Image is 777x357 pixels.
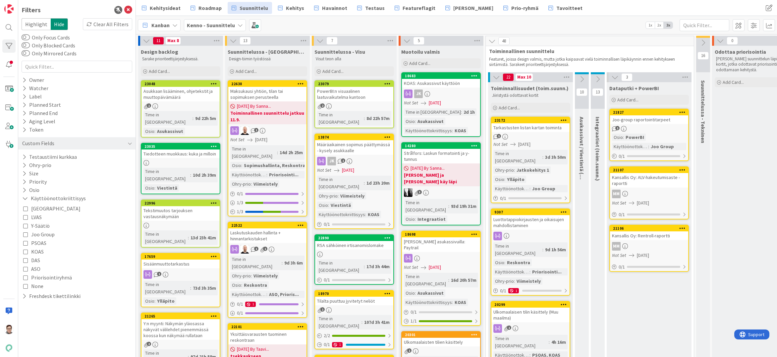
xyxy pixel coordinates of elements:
[317,211,365,218] div: Käyttöönottokriittisyys
[329,202,353,209] div: Viestintä
[187,2,226,14] a: Roadmap
[404,172,478,185] b: [PERSON_NAME] ja [PERSON_NAME] käy läpi
[609,225,689,272] a: 21106Kansallis Oy: Rentroll-raporttiMMNot Set[DATE]0/1
[141,81,220,87] div: 23048
[228,126,306,135] div: TM
[429,99,441,106] span: [DATE]
[141,149,220,158] div: Tiedotteen muokkaus: kuka ja milloin
[543,246,568,253] div: 9d 1h 56m
[416,215,447,223] div: Integraatiot
[314,134,394,229] a: 13874Määräaikainen sopimus päättymässä - kysely asukkaalleJKNot Set[DATE]Time in [GEOGRAPHIC_DATA...
[315,157,393,165] div: JK
[230,171,266,178] div: Käyttöönottokriittisyys
[610,152,688,160] div: 0/1
[417,190,422,194] span: 3
[228,2,272,14] a: Suunnittelu
[610,109,688,124] div: 21827Joo-group raportointitarpeet
[365,115,391,122] div: 8d 22h 57m
[231,223,306,228] div: 22522
[491,117,570,123] div: 23172
[31,239,46,247] span: PSOAS
[624,134,646,141] div: PowerBI
[315,87,393,101] div: PowerBI:n visuaalinen laatuvaikutelma kuntoon
[610,167,688,173] div: 21107
[409,60,430,66] span: Add Card...
[404,118,415,125] div: Osio
[31,247,44,256] span: KOAS
[286,4,304,12] span: Kehitys
[441,2,497,14] a: [PERSON_NAME]
[365,211,366,218] span: :
[493,259,504,266] div: Osio
[314,80,394,128] a: 23079PowerBI:n visuaalinen laatuvaikutelma kuntoonTime in [GEOGRAPHIC_DATA]:8d 22h 57m
[263,247,267,251] span: 1
[228,190,306,198] div: 0/1
[494,210,570,214] div: 9307
[613,110,688,115] div: 21827
[155,128,185,135] div: Asukassivut
[322,4,347,12] span: Havainnot
[415,118,416,125] span: :
[402,149,480,163] div: Strålfors: Laskun formatointi ja y-tunnus
[680,19,729,31] input: Quick Filter...
[530,185,557,192] div: Joo Group
[612,134,623,141] div: Osio
[230,137,245,143] i: Not Set
[401,231,481,326] a: 18698[PERSON_NAME] asukassivuilla: PaytrailNot Set[DATE]Time in [GEOGRAPHIC_DATA]:16d 20h 57mOsio...
[143,128,154,135] div: Osio
[190,171,191,179] span: :
[493,185,529,192] div: Käyttöönottokriittisyys
[493,141,508,147] i: Not Set
[23,221,50,230] button: Y-Säätiö
[610,190,688,198] div: MM
[542,153,543,161] span: :
[405,144,480,148] div: 14280
[402,73,480,79] div: 18683
[22,61,132,73] input: Quick Filter...
[543,153,568,161] div: 3d 3h 50m
[649,143,676,150] div: Joo Group
[317,176,364,190] div: Time in [GEOGRAPHIC_DATA]
[22,34,30,41] button: Only Focus Cards
[193,115,194,122] span: :
[230,256,282,270] div: Time in [GEOGRAPHIC_DATA]
[315,140,393,155] div: Määräaikainen sopimus päättymässä - kysely asukkaalle
[402,143,480,149] div: 14280
[529,268,530,275] span: :
[623,134,624,141] span: :
[404,127,452,134] div: Käyttöönottokriittisyys
[230,162,241,169] div: Osio
[404,264,418,270] i: Not Set
[404,188,413,197] img: KV
[241,162,242,169] span: :
[612,200,626,206] i: Not Set
[198,4,222,12] span: Roadmap
[241,245,249,254] img: TM
[499,2,542,14] a: Prio-ryhmä
[364,115,365,122] span: :
[612,252,626,258] i: Not Set
[22,178,47,186] button: Priority
[266,171,267,178] span: :
[414,89,423,98] div: JK
[283,259,305,267] div: 9d 3h 6m
[240,4,268,12] span: Suunnittelu
[22,186,40,194] button: Osio
[504,176,505,183] span: :
[150,4,181,12] span: Kehitysideat
[236,68,257,74] span: Add Card...
[251,272,252,279] span: :
[401,142,481,225] a: 14280Strålfors: Laskun formatointi ja y-tunnus[DATE] By Sanna...[PERSON_NAME] ja [PERSON_NAME] kä...
[401,72,481,137] a: 18683KOAS: Asukassivut käyttöönJKNot Set[DATE]Time in [GEOGRAPHIC_DATA]:2d 1hOsio:AsukassivutKäyt...
[404,273,448,287] div: Time in [GEOGRAPHIC_DATA]
[613,168,688,172] div: 21107
[31,273,72,282] span: Priorisointiryhmä
[324,221,330,228] span: 0 / 1
[402,237,480,252] div: [PERSON_NAME] asukassivuilla: Paytrail
[141,200,220,221] div: 22996Tekstimuutos tarjouksen vastausnäkymään
[429,264,441,271] span: [DATE]
[544,2,586,14] a: Tavoitteet
[322,68,344,74] span: Add Card...
[31,204,81,213] span: [GEOGRAPHIC_DATA]
[141,254,220,268] div: 17659Sisäänmuuttotarkastus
